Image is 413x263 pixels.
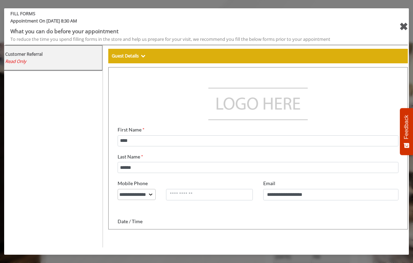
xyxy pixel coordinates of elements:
[5,10,374,17] b: FILL FORMS
[5,51,43,57] b: Customer Referral
[141,53,145,59] span: Show
[5,58,26,64] span: Read Only
[112,53,139,59] b: Guest Details
[108,67,408,229] iframe: formsViewWeb
[108,49,408,63] div: Guest Details Show
[10,27,119,35] b: What you can do before your appointment
[10,36,368,43] div: To reduce the time you spend filling forms in the store and help us prepare for your visit, we re...
[403,115,410,139] span: Feedback
[399,18,408,35] div: close forms
[5,17,374,27] span: Appointment On [DATE] 8:30 AM
[152,107,164,118] label: Email
[400,108,413,155] button: Feedback - Show survey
